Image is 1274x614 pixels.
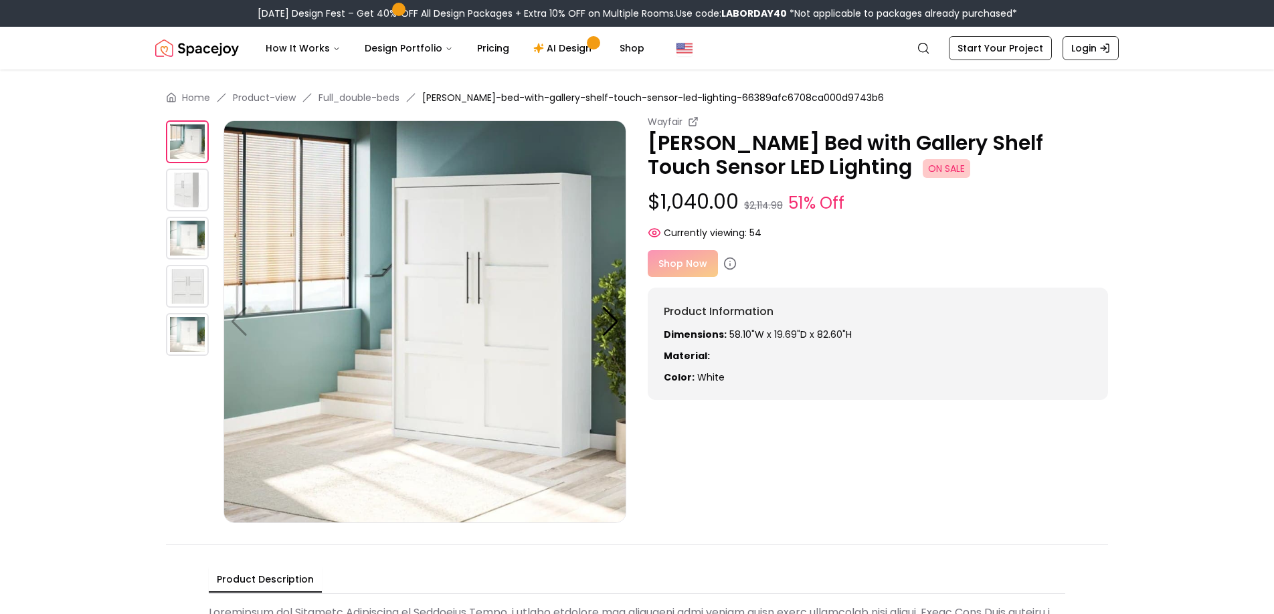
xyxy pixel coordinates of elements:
[744,199,783,212] small: $2,114.98
[466,35,520,62] a: Pricing
[609,35,655,62] a: Shop
[255,35,655,62] nav: Main
[523,35,606,62] a: AI Design
[354,35,464,62] button: Design Portfolio
[155,27,1119,70] nav: Global
[664,371,695,384] strong: Color:
[664,304,1092,320] h6: Product Information
[923,159,970,178] span: ON SALE
[233,91,296,104] a: Product-view
[155,35,239,62] img: Spacejoy Logo
[787,7,1017,20] span: *Not applicable to packages already purchased*
[1063,36,1119,60] a: Login
[721,7,787,20] b: LABORDAY40
[209,567,322,593] button: Product Description
[648,190,1108,215] p: $1,040.00
[648,131,1108,179] p: [PERSON_NAME] Bed with Gallery Shelf Touch Sensor LED Lighting
[318,91,399,104] a: Full_double-beds
[676,40,693,56] img: United States
[664,226,747,239] span: Currently viewing:
[155,35,239,62] a: Spacejoy
[676,7,787,20] span: Use code:
[166,265,209,308] img: https://storage.googleapis.com/spacejoy-main/assets/66389afc6708ca000d9743b6/product_3_b126pgmc7a5h
[664,349,710,363] strong: Material:
[422,91,884,104] span: [PERSON_NAME]-bed-with-gallery-shelf-touch-sensor-led-lighting-66389afc6708ca000d9743b6
[166,169,209,211] img: https://storage.googleapis.com/spacejoy-main/assets/66389afc6708ca000d9743b6/product_1_np2726ch383i
[949,36,1052,60] a: Start Your Project
[788,191,844,215] small: 51% Off
[664,328,1092,341] p: 58.10"W x 19.69"D x 82.60"H
[223,120,626,523] img: https://storage.googleapis.com/spacejoy-main/assets/66389afc6708ca000d9743b6/product_0_lgck6obcp5kf
[166,120,209,163] img: https://storage.googleapis.com/spacejoy-main/assets/66389afc6708ca000d9743b6/product_0_lgck6obcp5kf
[648,115,682,128] small: Wayfair
[664,328,727,341] strong: Dimensions:
[166,313,209,356] img: https://storage.googleapis.com/spacejoy-main/assets/66389afc6708ca000d9743b6/product_4_cjok6697pm7
[166,91,1108,104] nav: breadcrumb
[166,217,209,260] img: https://storage.googleapis.com/spacejoy-main/assets/66389afc6708ca000d9743b6/product_2_on9bkld2m08
[255,35,351,62] button: How It Works
[697,371,725,384] span: white
[182,91,210,104] a: Home
[749,226,761,239] span: 54
[258,7,1017,20] div: [DATE] Design Fest – Get 40% OFF All Design Packages + Extra 10% OFF on Multiple Rooms.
